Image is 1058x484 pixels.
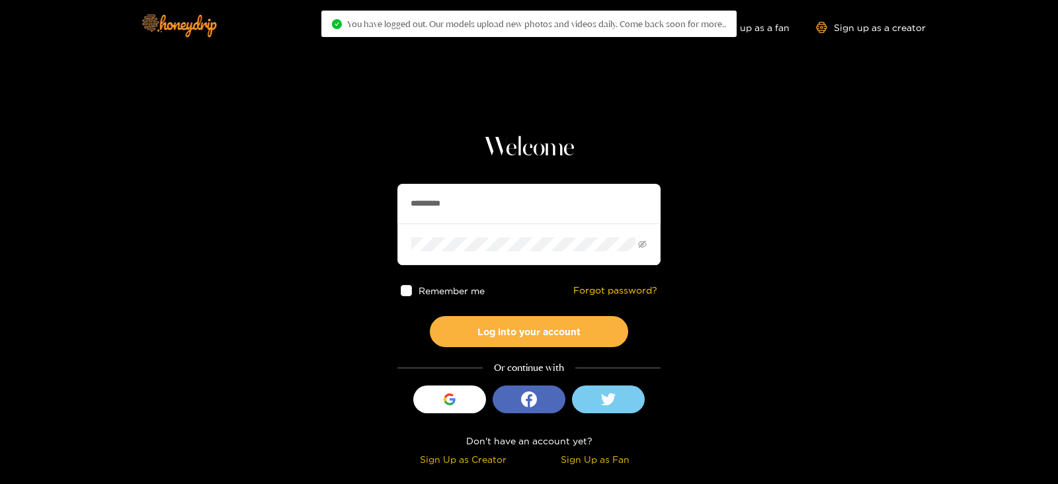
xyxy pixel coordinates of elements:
[419,286,485,296] span: Remember me
[397,132,661,164] h1: Welcome
[401,452,526,467] div: Sign Up as Creator
[332,19,342,29] span: check-circle
[816,22,926,33] a: Sign up as a creator
[532,452,657,467] div: Sign Up as Fan
[699,22,790,33] a: Sign up as a fan
[573,285,657,296] a: Forgot password?
[638,240,647,249] span: eye-invisible
[347,19,726,29] span: You have logged out. Our models upload new photos and videos daily. Come back soon for more..
[430,316,628,347] button: Log into your account
[397,360,661,376] div: Or continue with
[397,433,661,448] div: Don't have an account yet?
